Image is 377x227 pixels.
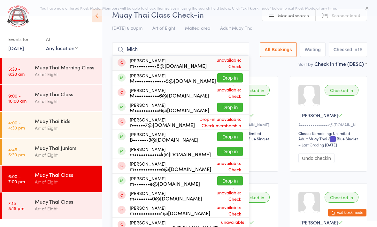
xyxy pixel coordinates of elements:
label: Sort by [298,61,313,67]
img: Art of Eight [6,5,30,27]
div: Checked in [236,192,270,203]
span: Art of Eight [152,25,175,31]
button: Undo checkin [298,153,335,163]
button: Exit kiosk mode [328,209,366,216]
a: [DATE] [8,44,24,51]
div: r••••••7@[DOMAIN_NAME] [130,122,195,127]
span: Adult Muay Thai [220,25,253,31]
div: Art of Eight [35,205,96,212]
div: Muay Thai Class [35,171,96,178]
div: Classes Remaining: Unlimited [298,130,360,136]
div: [PERSON_NAME] [130,161,211,171]
div: Muay Thai Juniors [35,144,96,151]
div: [PERSON_NAME] [130,88,209,98]
time: 4:45 - 5:30 pm [8,147,25,157]
div: Art of Eight [35,71,96,78]
div: Checked in [325,192,358,203]
span: Drop-in unavailable: Check membership [209,78,243,107]
div: Muay Thai Kids [35,117,96,124]
div: [PERSON_NAME] [130,58,207,68]
div: [PERSON_NAME] [130,191,202,201]
div: m••••••••••••k@[DOMAIN_NAME] [130,152,211,157]
span: Drop-in unavailable: Check membership [195,114,243,130]
span: Matted area [185,25,210,31]
time: 7:15 - 8:15 pm [8,200,24,211]
div: 18 [357,47,362,52]
button: Drop in [217,176,243,185]
div: Art of Eight [35,151,96,159]
div: At [46,34,78,44]
button: Drop in [217,103,243,112]
div: M••••••••••••••5@[DOMAIN_NAME] [130,78,216,83]
button: Drop in [217,132,243,141]
time: 4:00 - 4:30 pm [8,120,25,130]
div: Muay Thai Class [35,90,96,98]
button: Waiting [300,42,326,57]
span: Drop-in unavailable: Check membership [202,181,243,210]
span: Drop-in unavailable: Check membership [207,49,243,77]
div: [PERSON_NAME] [130,146,211,157]
span: Drop-in unavailable: Check membership [211,152,243,181]
div: Any location [46,44,78,51]
div: Events for [8,34,40,44]
div: [PERSON_NAME] [130,102,209,113]
div: You have now entered Kiosk Mode. Members will be able to check themselves in using the search fie... [10,5,367,11]
div: [PERSON_NAME] [130,117,195,127]
div: Muay Thai Morning Class [35,64,96,71]
button: Checked in18 [329,42,367,57]
div: m•••••••e@[DOMAIN_NAME] [130,181,200,186]
div: [PERSON_NAME] [130,176,200,186]
div: Art of Eight [35,124,96,132]
div: B•••••••3@[DOMAIN_NAME] [130,137,198,142]
div: Check in time (DESC) [314,60,367,67]
button: Drop in [217,73,243,82]
div: [PERSON_NAME] [130,73,216,83]
a: 7:15 -8:15 pmMuay Thai ClassArt of Eight [2,192,102,219]
a: 9:00 -10:00 amMuay Thai ClassArt of Eight [2,85,102,111]
div: Muay Thai Class [35,198,96,205]
span: [DATE] 6:00pm [112,25,142,31]
time: 5:30 - 6:30 am [8,66,25,76]
div: m••••••••••••1@[DOMAIN_NAME] [130,210,210,215]
div: Checked in [236,85,270,96]
input: Search [112,42,249,57]
a: 5:30 -6:30 amMuay Thai Morning ClassArt of Eight [2,58,102,84]
a: 6:00 -7:00 pmMuay Thai ClassArt of Eight [2,166,102,192]
div: m••••••••0@[DOMAIN_NAME] [130,196,202,201]
div: m••••••••••8@[DOMAIN_NAME] [130,63,207,68]
span: [PERSON_NAME] [300,112,338,119]
div: m••••••••••••e@[DOMAIN_NAME] [130,166,211,171]
div: [PERSON_NAME] [130,132,198,142]
div: Checked in [325,85,358,96]
span: Drop-in unavailable: Check membership [210,196,243,225]
span: [PERSON_NAME] [300,219,338,226]
a: 4:45 -5:30 pmMuay Thai JuniorsArt of Eight [2,139,102,165]
button: Drop in [217,147,243,156]
div: M•••••••••••6@[DOMAIN_NAME] [130,107,209,113]
div: Adult Muay Thai [298,136,327,141]
div: M•••••••••••6@[DOMAIN_NAME] [130,93,209,98]
div: [PERSON_NAME] [130,205,210,215]
time: 9:00 - 10:00 am [8,93,27,103]
div: Art of Eight [35,178,96,185]
time: 6:00 - 7:00 pm [8,174,25,184]
a: 4:00 -4:30 pmMuay Thai KidsArt of Eight [2,112,102,138]
div: A••••••••••••••2@[DOMAIN_NAME] [298,122,360,127]
button: All Bookings [260,42,297,57]
div: Art of Eight [35,98,96,105]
